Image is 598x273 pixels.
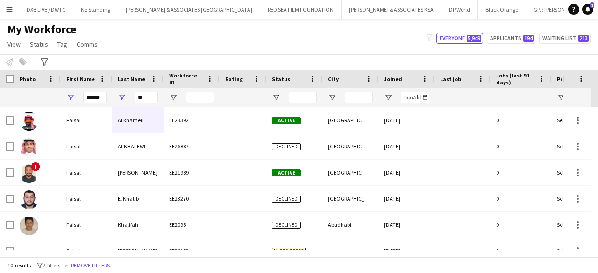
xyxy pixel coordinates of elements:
span: 2 filters set [43,262,69,269]
button: Open Filter Menu [272,93,280,102]
span: 5,949 [467,35,481,42]
div: 0 [491,133,551,159]
span: City [328,76,339,83]
span: Workforce ID [169,72,203,86]
div: Al khameri [112,107,164,133]
button: Black Orange [478,0,526,19]
span: Status [30,40,48,49]
span: In progress [272,248,306,255]
div: ALKHALEWI [112,133,164,159]
input: Status Filter Input [289,92,317,103]
span: ! [31,162,40,171]
span: Comms [77,40,98,49]
div: [DATE] [378,186,434,211]
div: EE23270 [164,186,220,211]
div: Abudhabi [322,212,378,238]
img: Faisal Al khameri [20,112,38,131]
button: RED SEA FILM FOUNDATION [260,0,342,19]
span: Active [272,169,301,176]
div: Faisal [61,107,112,133]
span: Profile [557,76,576,83]
button: Open Filter Menu [384,93,392,102]
button: Everyone5,949 [436,33,483,44]
a: Tag [54,38,71,50]
div: [GEOGRAPHIC_DATA] [322,160,378,185]
span: Declined [272,143,301,150]
button: [PERSON_NAME] & ASSOCIATES [GEOGRAPHIC_DATA] [118,0,260,19]
div: [GEOGRAPHIC_DATA] [322,133,378,159]
span: Declined [272,222,301,229]
span: Photo [20,76,36,83]
span: Status [272,76,290,83]
button: Remove filters [69,260,112,271]
div: Faisal [61,212,112,238]
input: First Name Filter Input [83,92,107,103]
div: 0 [491,107,551,133]
div: EE26152 [164,238,220,264]
span: First Name [66,76,95,83]
div: 0 [491,160,551,185]
button: No Standing [73,0,118,19]
a: Comms [73,38,101,50]
div: 0 [491,186,551,211]
span: Jobs (last 90 days) [496,72,534,86]
span: Last job [440,76,461,83]
input: Workforce ID Filter Input [186,92,214,103]
div: Faisal [61,238,112,264]
span: Joined [384,76,402,83]
div: 0 [491,238,551,264]
div: EE23392 [164,107,220,133]
button: Open Filter Menu [328,93,336,102]
input: City Filter Input [345,92,373,103]
button: Open Filter Menu [557,93,565,102]
span: Declined [272,196,301,203]
img: Faisal El Khatib [20,190,38,209]
button: Open Filter Menu [66,93,75,102]
a: 1 [582,4,593,15]
span: 194 [523,35,534,42]
div: [GEOGRAPHIC_DATA] [322,186,378,211]
button: DXB LIVE / DWTC [19,0,73,19]
span: Rating [225,76,243,83]
button: Applicants194 [487,33,535,44]
input: Last Name Filter Input [135,92,158,103]
img: Faisal Khalifah [20,217,38,235]
div: [PERSON_NAME] [112,238,164,264]
img: Faisal ALKHALEWI [20,138,38,157]
img: Faisal Cheikh Amin [20,164,38,183]
div: [DATE] [378,238,434,264]
button: [PERSON_NAME] & ASSOCIATES KSA [342,0,441,19]
div: 0 [491,212,551,238]
button: DP World [441,0,478,19]
span: Active [272,117,301,124]
span: 213 [578,35,589,42]
button: Waiting list213 [539,33,591,44]
div: [DATE] [378,160,434,185]
button: Open Filter Menu [169,93,178,102]
div: Faisal [61,133,112,159]
button: Open Filter Menu [118,93,126,102]
div: Faisal [61,160,112,185]
span: View [7,40,21,49]
span: Tag [57,40,67,49]
div: [GEOGRAPHIC_DATA] [322,107,378,133]
div: [DATE] [378,212,434,238]
div: Khalifah [112,212,164,238]
div: [PERSON_NAME] [112,160,164,185]
div: EE26887 [164,133,220,159]
div: El Khatib [112,186,164,211]
div: [DATE] [378,107,434,133]
div: EE2095 [164,212,220,238]
span: Last Name [118,76,145,83]
div: Faisal [61,186,112,211]
a: Status [26,38,52,50]
app-action-btn: Advanced filters [39,56,50,68]
span: 1 [590,2,594,8]
button: GPJ: [PERSON_NAME] [526,0,592,19]
input: Joined Filter Input [401,92,429,103]
div: [DATE] [378,133,434,159]
span: My Workforce [7,22,76,36]
a: View [4,38,24,50]
div: EE21989 [164,160,220,185]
